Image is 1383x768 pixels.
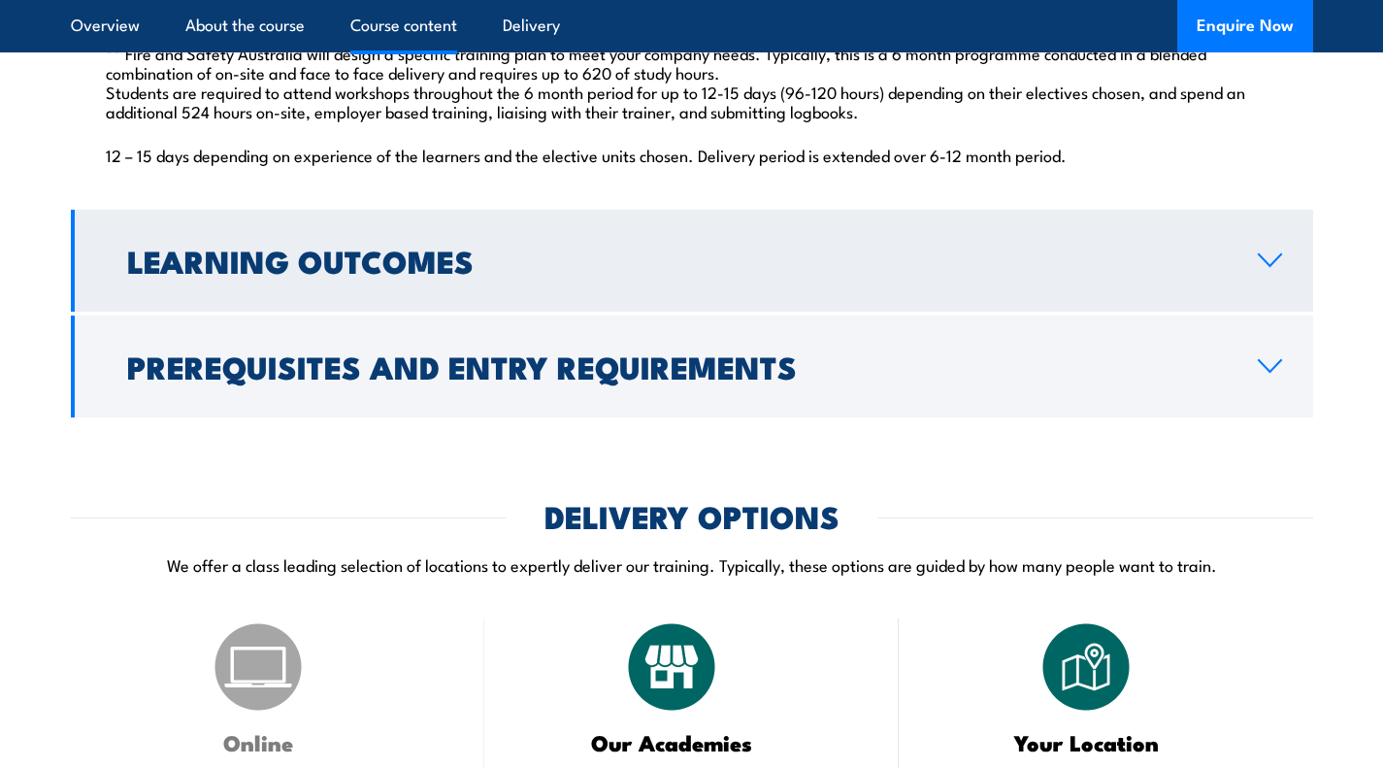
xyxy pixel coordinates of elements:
[71,553,1313,576] p: We offer a class leading selection of locations to expertly deliver our training. Typically, thes...
[71,316,1313,417] a: Prerequisites and Entry Requirements
[127,352,1227,380] h2: Prerequisites and Entry Requirements
[127,247,1227,274] h2: Learning Outcomes
[947,731,1226,753] h3: Your Location
[119,731,398,753] h3: Online
[544,502,840,529] h2: DELIVERY OPTIONS
[106,145,1278,164] p: 12 – 15 days depending on experience of the learners and the elective units chosen. Delivery peri...
[533,731,811,753] h3: Our Academies
[71,210,1313,312] a: Learning Outcomes
[106,4,1278,120] p: [1][2][3][4] – indicates pre-requisites for units listed within this training product # subject t...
